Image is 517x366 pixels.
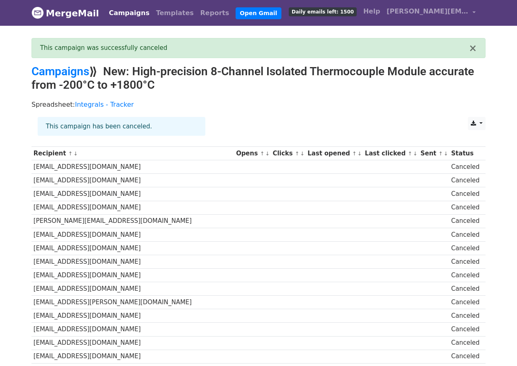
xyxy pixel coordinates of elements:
[300,150,305,157] a: ↓
[31,201,234,214] td: [EMAIL_ADDRESS][DOMAIN_NAME]
[449,296,481,309] td: Canceled
[449,187,481,201] td: Canceled
[357,150,362,157] a: ↓
[438,150,443,157] a: ↑
[68,150,73,157] a: ↑
[31,350,234,363] td: [EMAIL_ADDRESS][DOMAIN_NAME]
[352,150,357,157] a: ↑
[31,65,89,78] a: Campaigns
[153,5,197,21] a: Templates
[236,7,281,19] a: Open Gmail
[449,241,481,255] td: Canceled
[449,269,481,282] td: Canceled
[31,174,234,187] td: [EMAIL_ADDRESS][DOMAIN_NAME]
[449,174,481,187] td: Canceled
[31,323,234,336] td: [EMAIL_ADDRESS][DOMAIN_NAME]
[449,323,481,336] td: Canceled
[31,228,234,241] td: [EMAIL_ADDRESS][DOMAIN_NAME]
[31,7,44,19] img: MergeMail logo
[31,296,234,309] td: [EMAIL_ADDRESS][PERSON_NAME][DOMAIN_NAME]
[449,228,481,241] td: Canceled
[234,147,271,160] th: Opens
[197,5,233,21] a: Reports
[449,255,481,268] td: Canceled
[31,255,234,268] td: [EMAIL_ADDRESS][DOMAIN_NAME]
[31,160,234,174] td: [EMAIL_ADDRESS][DOMAIN_NAME]
[31,187,234,201] td: [EMAIL_ADDRESS][DOMAIN_NAME]
[31,269,234,282] td: [EMAIL_ADDRESS][DOMAIN_NAME]
[40,43,469,53] div: This campaign was successfully canceled
[449,147,481,160] th: Status
[271,147,306,160] th: Clicks
[295,150,299,157] a: ↑
[449,309,481,323] td: Canceled
[469,43,477,53] button: ×
[387,7,468,16] span: [PERSON_NAME][EMAIL_ADDRESS][DOMAIN_NAME]
[383,3,479,22] a: [PERSON_NAME][EMAIL_ADDRESS][DOMAIN_NAME]
[449,350,481,363] td: Canceled
[31,4,99,22] a: MergeMail
[31,214,234,228] td: [PERSON_NAME][EMAIL_ADDRESS][DOMAIN_NAME]
[449,336,481,350] td: Canceled
[449,160,481,174] td: Canceled
[106,5,153,21] a: Campaigns
[363,147,418,160] th: Last clicked
[31,309,234,323] td: [EMAIL_ADDRESS][DOMAIN_NAME]
[306,147,363,160] th: Last opened
[449,214,481,228] td: Canceled
[75,101,134,108] a: Integrals - Tracker
[31,241,234,255] td: [EMAIL_ADDRESS][DOMAIN_NAME]
[285,3,360,20] a: Daily emails left: 1500
[31,282,234,296] td: [EMAIL_ADDRESS][DOMAIN_NAME]
[449,282,481,296] td: Canceled
[31,65,486,92] h2: ⟫ New: High-precision 8-Channel Isolated Thermocouple Module accurate from -200°C to +1800°C
[73,150,78,157] a: ↓
[38,117,205,136] div: This campaign has been canceled.
[260,150,265,157] a: ↑
[408,150,412,157] a: ↑
[289,7,357,16] span: Daily emails left: 1500
[31,147,234,160] th: Recipient
[418,147,449,160] th: Sent
[413,150,418,157] a: ↓
[360,3,383,20] a: Help
[31,336,234,350] td: [EMAIL_ADDRESS][DOMAIN_NAME]
[449,201,481,214] td: Canceled
[444,150,448,157] a: ↓
[31,100,486,109] p: Spreadsheet:
[265,150,270,157] a: ↓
